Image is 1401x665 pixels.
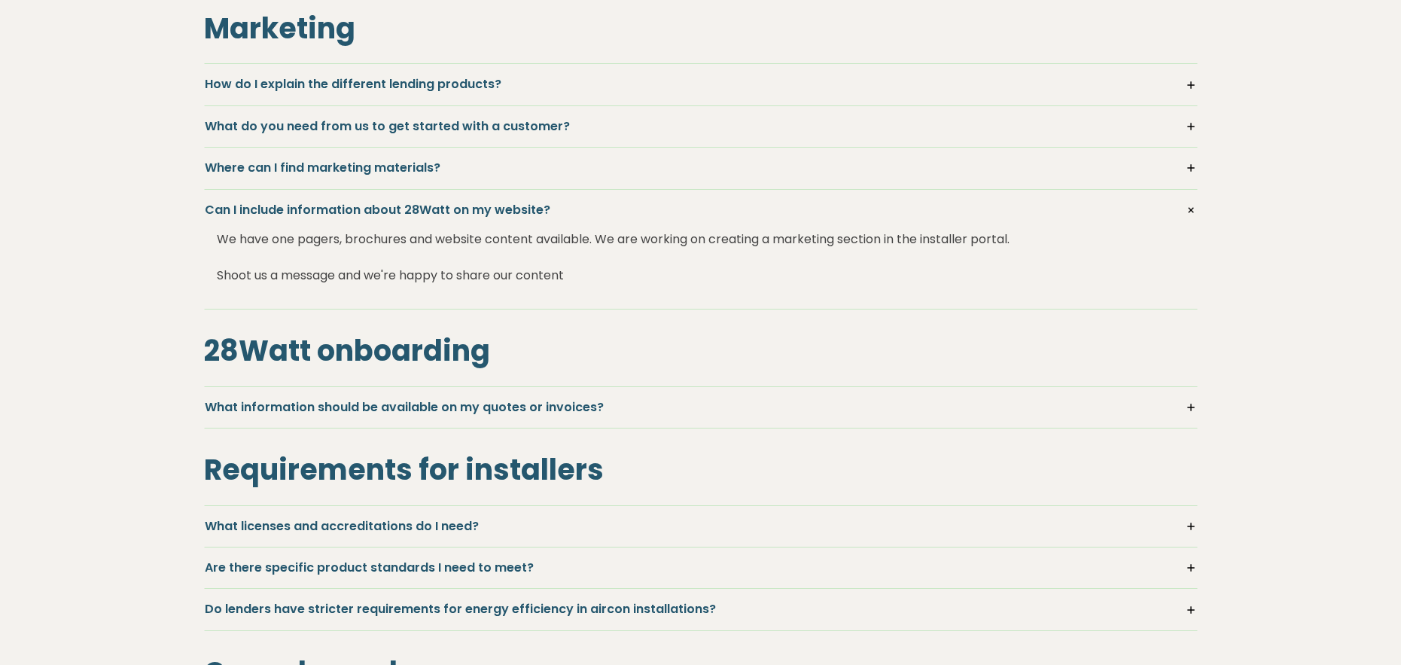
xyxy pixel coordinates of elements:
div: We have one pagers, brochures and website content available. We are working on creating a marketi... [217,218,1185,297]
h5: How do I explain the different lending products? [205,76,1197,93]
h5: Are there specific product standards I need to meet? [205,560,1197,576]
h2: 28Watt onboarding [204,334,1198,368]
h5: What licenses and accreditations do I need? [205,518,1197,535]
h5: What do you need from us to get started with a customer? [205,118,1197,135]
h5: What information should be available on my quotes or invoices? [205,399,1197,416]
h5: Do lenders have stricter requirements for energy efficiency in aircon installations? [205,601,1197,618]
h5: Where can I find marketing materials? [205,160,1197,176]
h2: Marketing [204,11,1198,46]
h5: Can I include information about 28Watt on my website? [205,202,1197,218]
h2: Requirements for installers [204,453,1198,487]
